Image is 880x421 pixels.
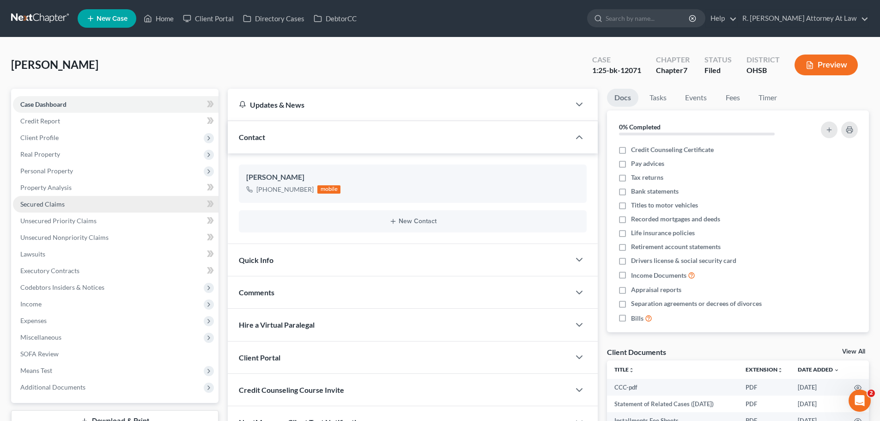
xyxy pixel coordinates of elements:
[592,65,641,76] div: 1:25-bk-12071
[607,347,666,357] div: Client Documents
[629,367,634,373] i: unfold_more
[20,200,65,208] span: Secured Claims
[20,333,61,341] span: Miscellaneous
[20,250,45,258] span: Lawsuits
[309,10,361,27] a: DebtorCC
[239,288,274,297] span: Comments
[20,283,104,291] span: Codebtors Insiders & Notices
[11,58,98,71] span: [PERSON_NAME]
[656,65,690,76] div: Chapter
[631,299,762,308] span: Separation agreements or decrees of divorces
[631,256,736,265] span: Drivers license & social security card
[704,65,732,76] div: Filed
[834,367,839,373] i: expand_more
[746,366,783,373] a: Extensionunfold_more
[246,172,579,183] div: [PERSON_NAME]
[592,55,641,65] div: Case
[718,89,747,107] a: Fees
[256,185,314,194] div: [PHONE_NUMBER]
[239,100,559,110] div: Updates & News
[868,390,875,397] span: 2
[631,214,720,224] span: Recorded mortgages and deeds
[751,89,784,107] a: Timer
[607,89,638,107] a: Docs
[178,10,238,27] a: Client Portal
[20,134,59,141] span: Client Profile
[20,267,79,275] span: Executory Contracts
[631,187,679,196] span: Bank statements
[20,350,59,358] span: SOFA Review
[20,383,85,391] span: Additional Documents
[777,367,783,373] i: unfold_more
[631,228,695,238] span: Life insurance policies
[239,320,315,329] span: Hire a Virtual Paralegal
[20,300,42,308] span: Income
[20,233,109,241] span: Unsecured Nonpriority Claims
[798,366,839,373] a: Date Added expand_more
[13,96,218,113] a: Case Dashboard
[631,314,643,323] span: Bills
[631,201,698,210] span: Titles to motor vehicles
[706,10,737,27] a: Help
[20,167,73,175] span: Personal Property
[20,366,52,374] span: Means Test
[607,396,738,412] td: Statement of Related Cases ([DATE])
[795,55,858,75] button: Preview
[738,396,790,412] td: PDF
[631,159,664,168] span: Pay advices
[239,353,280,362] span: Client Portal
[239,133,265,141] span: Contact
[13,196,218,213] a: Secured Claims
[20,150,60,158] span: Real Property
[849,390,871,412] iframe: Intercom live chat
[607,379,738,396] td: CCC-pdf
[790,396,847,412] td: [DATE]
[20,117,60,125] span: Credit Report
[239,385,344,394] span: Credit Counseling Course Invite
[246,218,579,225] button: New Contact
[13,262,218,279] a: Executory Contracts
[631,285,681,294] span: Appraisal reports
[642,89,674,107] a: Tasks
[631,242,721,251] span: Retirement account statements
[20,317,47,324] span: Expenses
[746,55,780,65] div: District
[13,213,218,229] a: Unsecured Priority Claims
[13,229,218,246] a: Unsecured Nonpriority Claims
[20,217,97,225] span: Unsecured Priority Claims
[97,15,127,22] span: New Case
[683,66,687,74] span: 7
[13,346,218,362] a: SOFA Review
[13,246,218,262] a: Lawsuits
[20,183,72,191] span: Property Analysis
[656,55,690,65] div: Chapter
[678,89,714,107] a: Events
[614,366,634,373] a: Titleunfold_more
[790,379,847,396] td: [DATE]
[238,10,309,27] a: Directory Cases
[20,100,67,108] span: Case Dashboard
[842,348,865,355] a: View All
[746,65,780,76] div: OHSB
[239,256,273,264] span: Quick Info
[738,379,790,396] td: PDF
[631,271,686,280] span: Income Documents
[606,10,690,27] input: Search by name...
[13,113,218,129] a: Credit Report
[317,185,340,194] div: mobile
[631,145,714,154] span: Credit Counseling Certificate
[13,179,218,196] a: Property Analysis
[631,173,663,182] span: Tax returns
[619,123,661,131] strong: 0% Completed
[738,10,868,27] a: R. [PERSON_NAME] Attorney At Law
[139,10,178,27] a: Home
[704,55,732,65] div: Status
